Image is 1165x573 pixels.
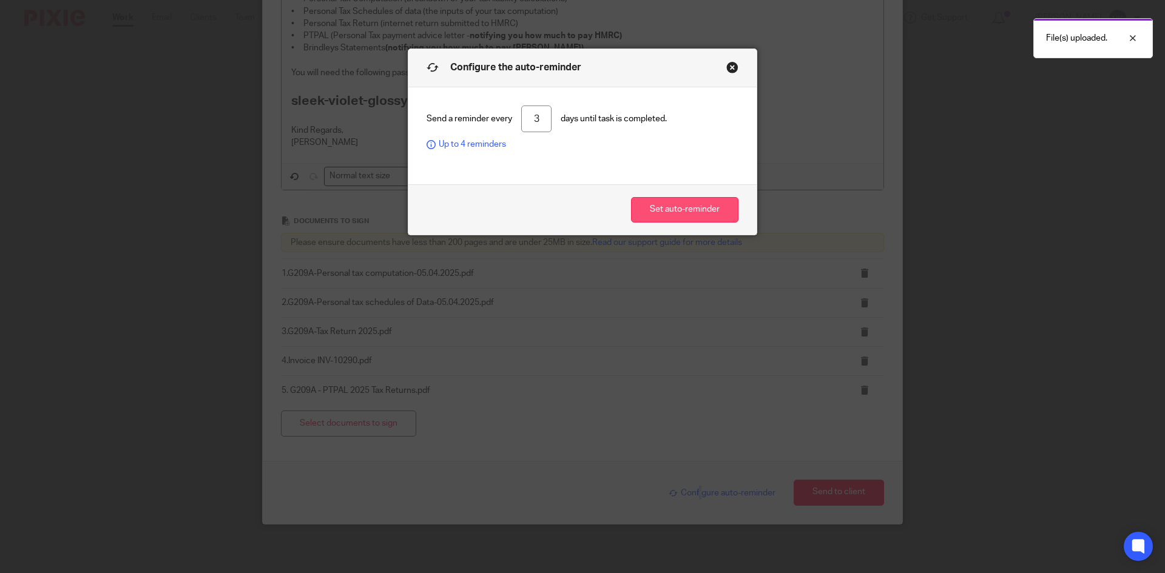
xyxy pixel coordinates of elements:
[561,113,667,125] span: days until task is completed.
[427,113,512,125] span: Send a reminder every
[427,138,506,150] span: Up to 4 reminders
[1046,32,1107,44] p: File(s) uploaded.
[450,62,581,72] span: Configure the auto-reminder
[631,197,738,223] button: Set auto-reminder
[726,61,738,73] button: Close modal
